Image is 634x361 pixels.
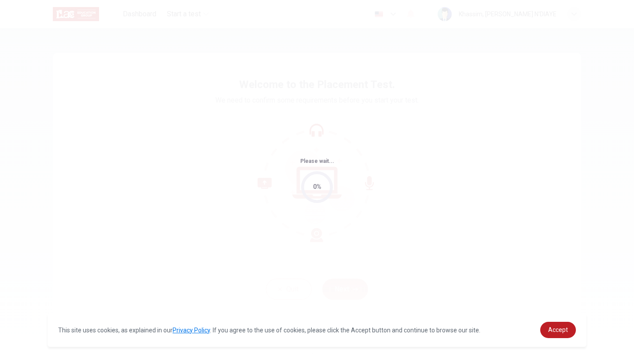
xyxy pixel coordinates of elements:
[300,158,334,164] span: Please wait...
[548,326,568,333] span: Accept
[313,182,321,192] div: 0%
[540,322,576,338] a: dismiss cookie message
[58,327,480,334] span: This site uses cookies, as explained in our . If you agree to the use of cookies, please click th...
[48,313,586,347] div: cookieconsent
[173,327,210,334] a: Privacy Policy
